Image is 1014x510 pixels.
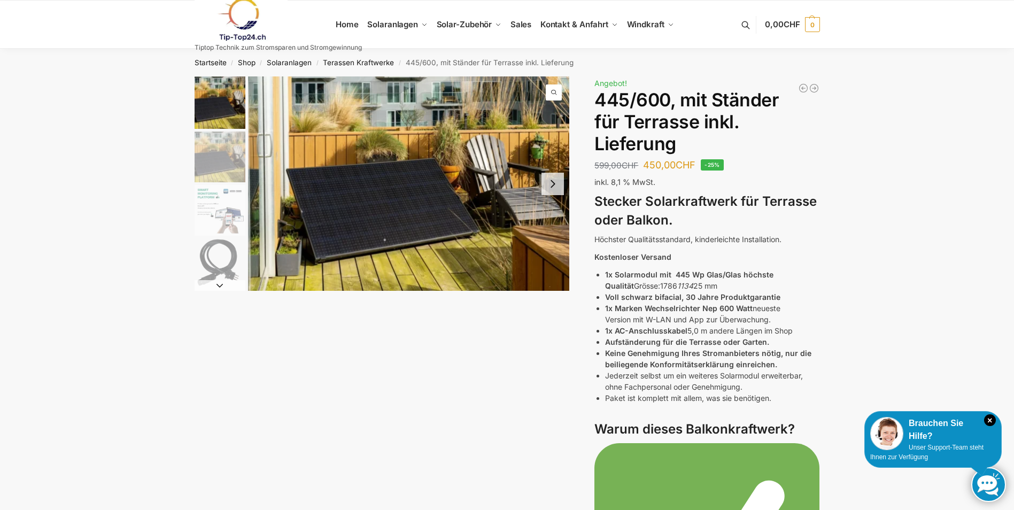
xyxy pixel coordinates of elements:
a: Solar-Zubehör [432,1,506,49]
li: 4 / 11 [192,237,245,290]
strong: Voll schwarz bifacial, [605,292,684,302]
div: Brauchen Sie Hilfe? [870,417,996,443]
a: Balkonkraftwerk 445/600Watt, Wand oder Flachdachmontage. inkl. Lieferung [798,83,809,94]
strong: 30 Jahre Produktgarantie [686,292,780,302]
li: Grösse: [605,269,819,291]
span: CHF [676,159,695,171]
nav: Breadcrumb [175,49,839,76]
span: inkl. 8,1 % MwSt. [594,177,655,187]
strong: Kostenloser Versand [594,252,671,261]
span: Unser Support-Team steht Ihnen zur Verfügung [870,444,984,461]
span: -25% [701,159,724,171]
img: Solar Panel im edlen Schwarz mit Ständer [195,76,245,129]
img: H2c172fe1dfc145729fae6a5890126e09w.jpg_960x960_39c920dd-527c-43d8-9d2f-57e1d41b5fed_1445x [195,185,245,236]
a: Startseite [195,58,227,67]
span: Sales [510,19,532,29]
span: Windkraft [627,19,664,29]
a: Shop [238,58,256,67]
strong: Keine Genehmigung Ihres Stromanbieters nötig, nur die beiliegende Konformitätserklärung einreichen. [605,349,811,369]
a: Kontakt & Anfahrt [536,1,622,49]
span: / [227,59,238,67]
a: 0,00CHF 0 [765,9,819,41]
span: 1786 25 mm [660,281,717,290]
a: Terassen Kraftwerke [323,58,394,67]
span: Solar-Zubehör [437,19,492,29]
strong: 1x AC-Anschlusskabel [605,326,687,335]
bdi: 599,00 [594,160,638,171]
span: / [256,59,267,67]
img: Customer service [870,417,903,450]
a: Windkraft [622,1,678,49]
li: 5,0 m andere Längen im Shop [605,325,819,336]
li: neueste Version mit W-LAN und App zur Überwachung. [605,303,819,325]
li: Paket ist komplett mit allem, was sie benötigen. [605,392,819,404]
bdi: 450,00 [643,159,695,171]
li: 2 / 11 [192,130,245,183]
li: 3 / 11 [192,183,245,237]
li: 1 / 11 [248,76,570,291]
button: Next slide [541,173,564,195]
a: Sales [506,1,536,49]
h1: 445/600, mit Ständer für Terrasse inkl. Lieferung [594,89,819,154]
strong: Aufständerung für die Terrasse oder Garten. [605,337,769,346]
span: Solaranlagen [367,19,418,29]
a: 890/600 Watt bificiales Balkonkraftwerk mit 1 kWh smarten Speicher [809,83,819,94]
span: Kontakt & Anfahrt [540,19,608,29]
a: Solaranlagen [267,58,312,67]
span: / [312,59,323,67]
strong: Warum dieses Balkonkraftwerk? [594,421,795,437]
span: 0,00 [765,19,800,29]
p: Tiptop Technik zum Stromsparen und Stromgewinnung [195,44,362,51]
li: Jederzeit selbst um ein weiteres Solarmodul erweiterbar, ohne Fachpersonal oder Genehmigung. [605,370,819,392]
li: 5 / 11 [192,290,245,344]
span: 0 [805,17,820,32]
a: Solaranlagen [363,1,432,49]
button: Next slide [195,280,245,291]
span: CHF [784,19,800,29]
img: Solar Panel im edlen Schwarz mit Ständer [248,76,570,291]
strong: Stecker Solarkraftwerk für Terrasse oder Balkon. [594,194,817,228]
strong: 1x Solarmodul mit 445 Wp Glas/Glas höchste Qualität [605,270,773,290]
p: Höchster Qualitätsstandard, kinderleichte Installation. [594,234,819,245]
i: Schließen [984,414,996,426]
strong: 1x Marken Wechselrichter Nep 600 Watt [605,304,753,313]
img: Anschlusskabel-3meter [195,238,245,289]
li: 1 / 11 [192,76,245,130]
img: Solar Panel im edlen Schwarz mit Ständer [195,132,245,182]
a: Solar Panel im edlen Schwarz mit Ständer2WP8TCY scaled scaled scaled [248,76,570,291]
em: 1134 [677,281,693,290]
span: Angebot! [594,79,627,88]
span: CHF [622,160,638,171]
span: / [394,59,405,67]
